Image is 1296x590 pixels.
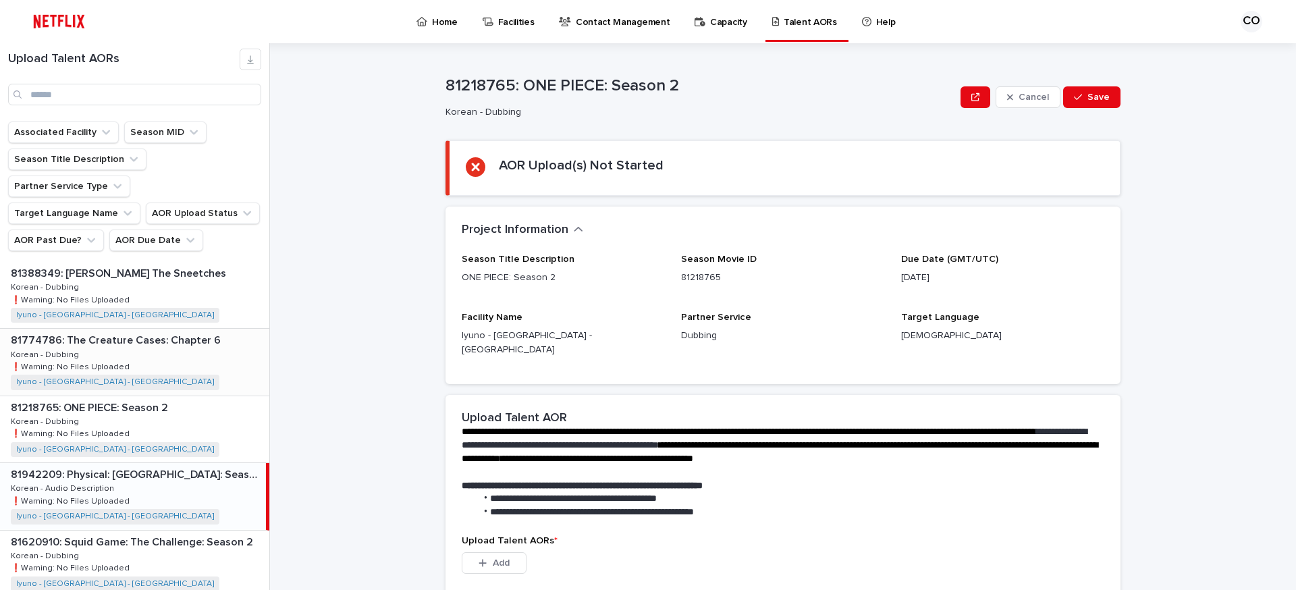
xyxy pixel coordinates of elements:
p: 81942209: Physical: [GEOGRAPHIC_DATA]: Season 1 [11,466,263,481]
p: Iyuno - [GEOGRAPHIC_DATA] - [GEOGRAPHIC_DATA] [462,329,665,357]
span: Cancel [1019,92,1049,102]
button: Partner Service Type [8,176,130,197]
span: Save [1087,92,1110,102]
p: ❗️Warning: No Files Uploaded [11,494,132,506]
p: ONE PIECE: Season 2 [462,271,665,285]
span: Season Movie ID [681,254,757,264]
h2: AOR Upload(s) Not Started [499,157,664,173]
p: ❗️Warning: No Files Uploaded [11,561,132,573]
p: 81388349: [PERSON_NAME] The Sneetches [11,265,229,280]
p: Korean - Dubbing [11,280,82,292]
span: Partner Service [681,313,751,322]
img: ifQbXi3ZQGMSEF7WDB7W [27,8,91,35]
p: ❗️Warning: No Files Uploaded [11,293,132,305]
span: Upload Talent AORs [462,536,558,545]
div: CO [1241,11,1262,32]
h2: Upload Talent AOR [462,411,567,426]
span: Due Date (GMT/UTC) [901,254,998,264]
p: 81218765: ONE PIECE: Season 2 [11,399,171,414]
p: [DATE] [901,271,1104,285]
a: Iyuno - [GEOGRAPHIC_DATA] - [GEOGRAPHIC_DATA] [16,512,214,521]
span: Add [493,558,510,568]
button: Season MID [124,122,207,143]
button: Cancel [996,86,1060,108]
p: 81774786: The Creature Cases: Chapter 6 [11,331,223,347]
span: Target Language [901,313,979,322]
p: Dubbing [681,329,884,343]
p: ❗️Warning: No Files Uploaded [11,427,132,439]
a: Iyuno - [GEOGRAPHIC_DATA] - [GEOGRAPHIC_DATA] [16,579,214,589]
p: Korean - Dubbing [11,549,82,561]
a: Iyuno - [GEOGRAPHIC_DATA] - [GEOGRAPHIC_DATA] [16,377,214,387]
p: Korean - Audio Description [11,481,117,493]
p: 81620910: Squid Game: The Challenge: Season 2 [11,533,256,549]
input: Search [8,84,261,105]
p: ❗️Warning: No Files Uploaded [11,360,132,372]
button: Season Title Description [8,149,146,170]
p: Korean - Dubbing [11,348,82,360]
a: Iyuno - [GEOGRAPHIC_DATA] - [GEOGRAPHIC_DATA] [16,445,214,454]
p: 81218765: ONE PIECE: Season 2 [446,76,955,96]
button: Associated Facility [8,122,119,143]
span: Facility Name [462,313,522,322]
h1: Upload Talent AORs [8,52,240,67]
button: AOR Past Due? [8,230,104,251]
h2: Project Information [462,223,568,238]
button: Project Information [462,223,583,238]
p: Korean - Dubbing [11,414,82,427]
p: Korean - Dubbing [446,107,950,118]
button: Add [462,552,526,574]
button: Save [1063,86,1120,108]
p: [DEMOGRAPHIC_DATA] [901,329,1104,343]
p: 81218765 [681,271,884,285]
a: Iyuno - [GEOGRAPHIC_DATA] - [GEOGRAPHIC_DATA] [16,311,214,320]
button: AOR Due Date [109,230,203,251]
span: Season Title Description [462,254,574,264]
button: Target Language Name [8,203,140,224]
button: AOR Upload Status [146,203,260,224]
